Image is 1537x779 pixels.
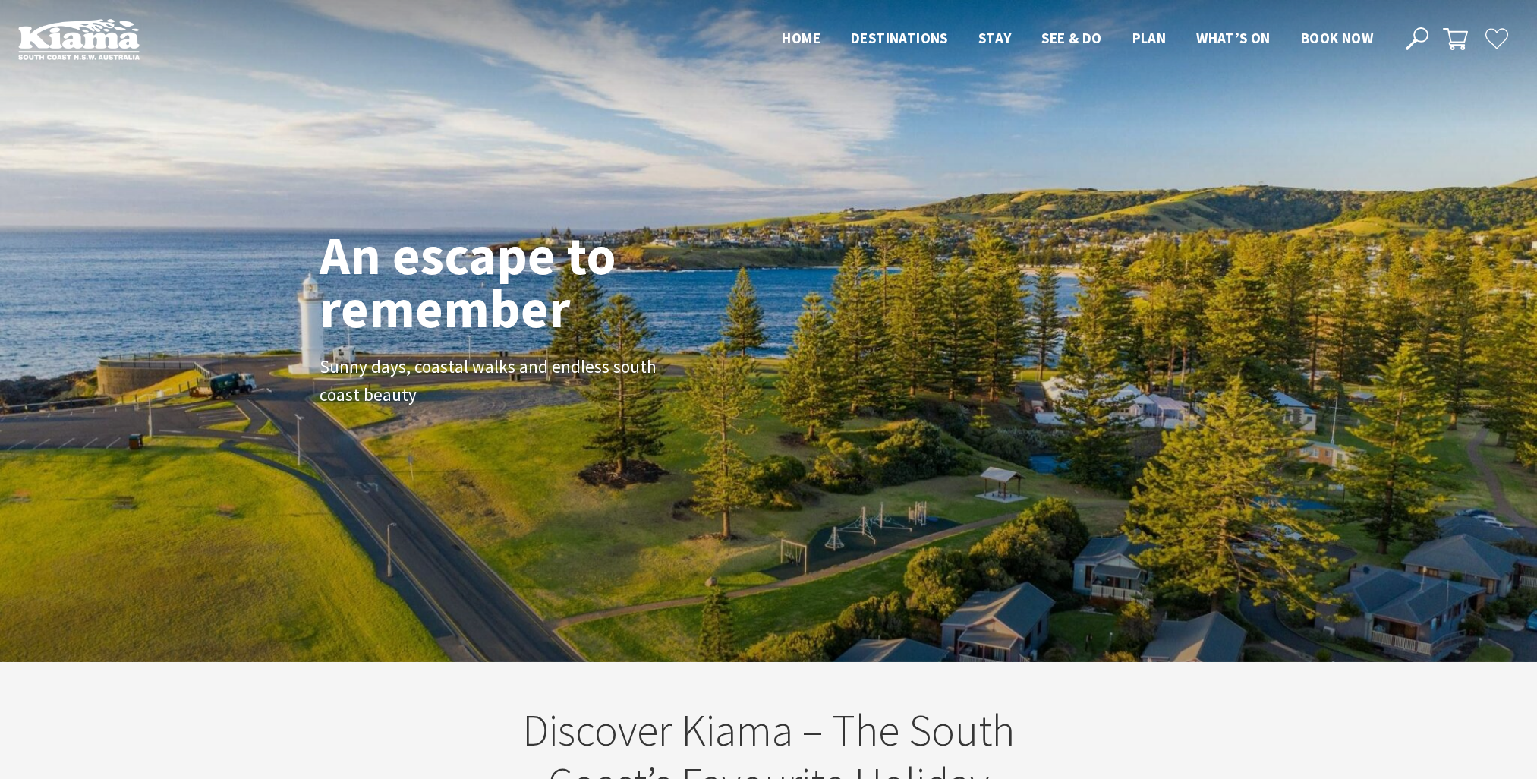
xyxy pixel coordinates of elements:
p: Sunny days, coastal walks and endless south coast beauty [320,353,661,409]
img: Kiama Logo [18,18,140,60]
span: See & Do [1041,29,1101,47]
nav: Main Menu [767,27,1388,52]
span: Home [782,29,820,47]
span: Book now [1301,29,1373,47]
h1: An escape to remember [320,229,737,335]
span: What’s On [1196,29,1271,47]
span: Destinations [851,29,948,47]
span: Plan [1132,29,1167,47]
span: Stay [978,29,1012,47]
